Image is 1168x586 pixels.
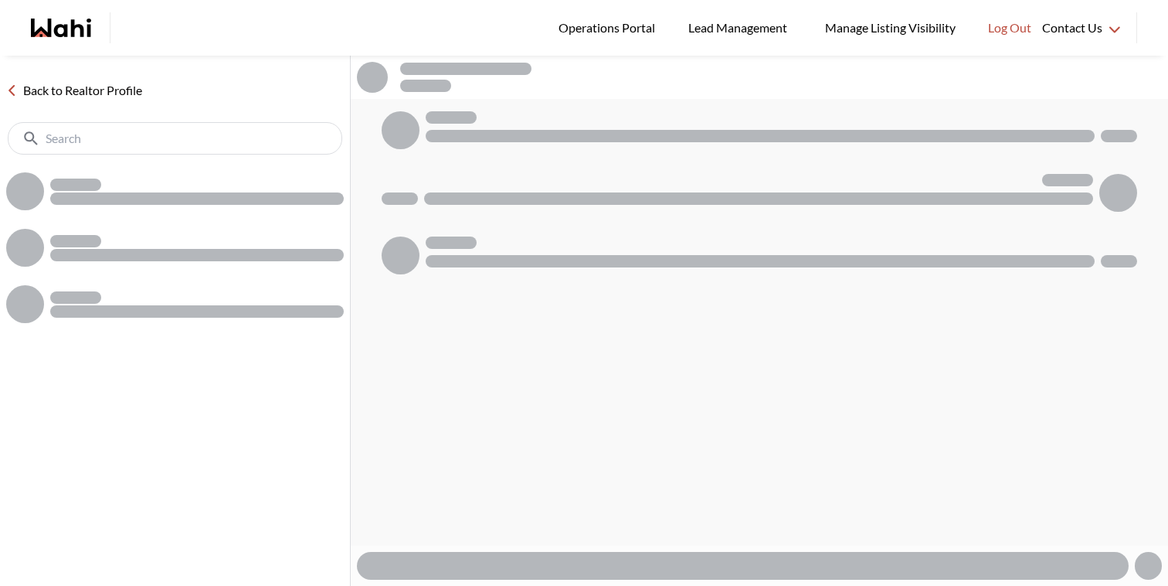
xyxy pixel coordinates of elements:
span: Lead Management [688,18,793,38]
span: Log Out [988,18,1031,38]
span: Manage Listing Visibility [820,18,960,38]
span: Operations Portal [559,18,660,38]
a: Wahi homepage [31,19,91,37]
input: Search [46,131,307,146]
